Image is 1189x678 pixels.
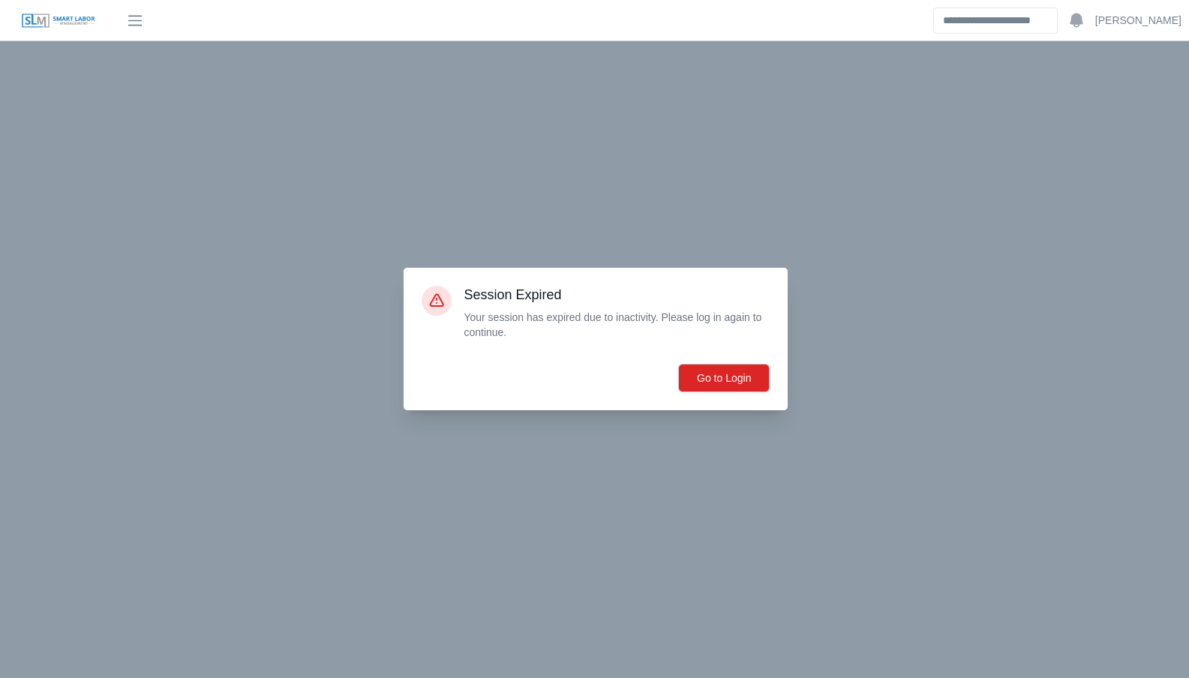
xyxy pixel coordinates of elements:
a: [PERSON_NAME] [1095,13,1181,28]
p: Your session has expired due to inactivity. Please log in again to continue. [464,310,770,340]
h3: Session Expired [464,286,770,304]
button: Go to Login [678,364,770,392]
input: Search [933,7,1058,34]
img: SLM Logo [21,13,96,29]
